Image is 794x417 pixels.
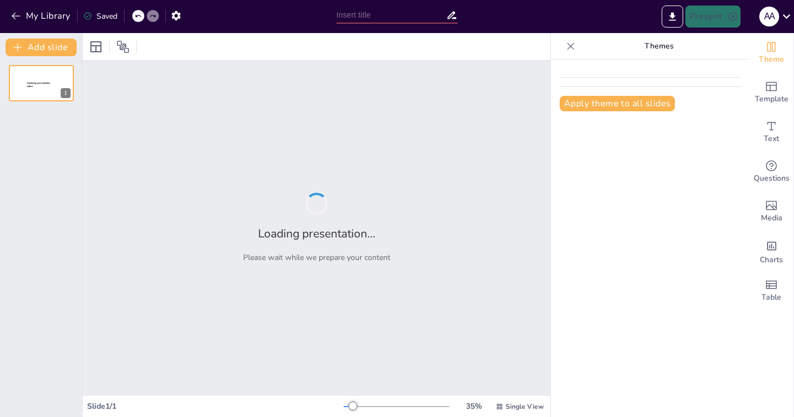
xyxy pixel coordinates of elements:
div: Add ready made slides [749,73,793,112]
span: Charts [760,254,783,266]
div: 35 % [460,401,487,411]
div: Add charts and graphs [749,231,793,271]
div: Add a table [749,271,793,311]
button: Present [685,6,741,28]
input: Insert title [336,7,446,23]
div: 1 [61,88,71,98]
span: Text [764,133,779,145]
span: Media [761,212,782,224]
button: A A [759,6,779,28]
div: Get real-time input from your audience [749,152,793,192]
div: A A [759,7,779,26]
p: Please wait while we prepare your content [243,252,390,263]
div: 1 [9,65,74,101]
div: Change the overall theme [749,33,793,73]
div: Add images, graphics, shapes or video [749,192,793,231]
div: Layout [87,38,105,56]
p: Themes [580,33,738,59]
span: Template [755,93,788,105]
span: Table [761,291,781,304]
h2: Loading presentation... [258,226,375,241]
div: Slide 1 / 1 [87,401,344,411]
button: My Library [8,7,75,25]
span: Theme [759,53,784,66]
div: Add text boxes [749,112,793,152]
button: Apply theme to all slides [560,96,675,111]
button: Add slide [6,39,77,56]
span: Single View [506,402,544,411]
span: Position [116,40,130,53]
button: Export to PowerPoint [662,6,683,28]
span: Questions [754,172,790,185]
div: Saved [83,11,117,21]
span: Sendsteps presentation editor [27,82,50,88]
